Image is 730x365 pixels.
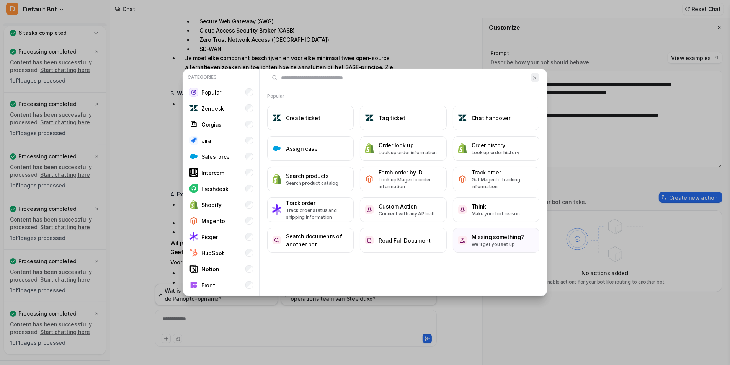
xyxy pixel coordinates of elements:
h3: Fetch order by ID [379,168,441,176]
button: Search productsSearch productsSearch product catalog [267,167,354,191]
img: Fetch order by ID [365,174,374,184]
img: Think [458,205,467,214]
img: Create ticket [272,113,281,122]
h2: Popular [267,93,284,99]
p: Look up Magento order information [379,176,441,190]
h3: Order look up [379,141,437,149]
button: Order look upOrder look upLook up order information [360,136,446,161]
p: Freshdesk [201,185,228,193]
img: Custom Action [365,205,374,214]
p: Salesforce [201,153,230,161]
button: Create ticketCreate ticket [267,106,354,130]
p: Make your bot reason [472,210,520,217]
p: Notion [201,265,219,273]
p: Categories [186,72,256,82]
img: Tag ticket [365,113,374,122]
img: Read Full Document [365,236,374,245]
h3: Chat handover [472,114,510,122]
h3: Search products [286,172,338,180]
p: Shopify [201,201,222,209]
p: Search product catalog [286,180,338,187]
button: Custom ActionCustom ActionConnect with any API call [360,197,446,222]
h3: Think [472,202,520,210]
p: Connect with any API call [379,210,434,217]
p: Gorgias [201,121,222,129]
h3: Custom Action [379,202,434,210]
p: Picqer [201,233,217,241]
p: Magento [201,217,225,225]
p: We'll get you set up [472,241,524,248]
img: Search documents of another bot [272,236,281,245]
h3: Read Full Document [379,236,431,244]
img: Order look up [365,143,374,153]
button: Track orderTrack orderGet Magento tracking information [453,167,539,191]
h3: Search documents of another bot [286,232,349,248]
img: Chat handover [458,113,467,122]
h3: Tag ticket [379,114,405,122]
img: Search products [272,174,281,184]
p: Front [201,281,215,289]
button: Assign caseAssign case [267,136,354,161]
img: /missing-something [458,236,467,245]
p: Track order status and shipping information [286,207,349,221]
img: Order history [458,143,467,153]
button: Tag ticketTag ticket [360,106,446,130]
button: Search documents of another botSearch documents of another bot [267,228,354,253]
p: Jira [201,137,211,145]
p: Get Magento tracking information [472,176,534,190]
p: Intercom [201,169,224,177]
p: Look up order information [379,149,437,156]
h3: Missing something? [472,233,524,241]
img: Track order [272,204,281,215]
button: Read Full DocumentRead Full Document [360,228,446,253]
h3: Track order [286,199,349,207]
button: ThinkThinkMake your bot reason [453,197,539,222]
button: Order historyOrder historyLook up order history [453,136,539,161]
h3: Track order [472,168,534,176]
p: Look up order history [472,149,519,156]
button: Track orderTrack orderTrack order status and shipping information [267,197,354,222]
p: Zendesk [201,104,224,112]
button: Fetch order by IDFetch order by IDLook up Magento order information [360,167,446,191]
img: Track order [458,174,467,184]
h3: Create ticket [286,114,320,122]
h3: Order history [472,141,519,149]
img: Assign case [272,144,281,153]
button: /missing-somethingMissing something?We'll get you set up [453,228,539,253]
button: Chat handoverChat handover [453,106,539,130]
h3: Assign case [286,145,318,153]
p: HubSpot [201,249,224,257]
p: Popular [201,88,221,96]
